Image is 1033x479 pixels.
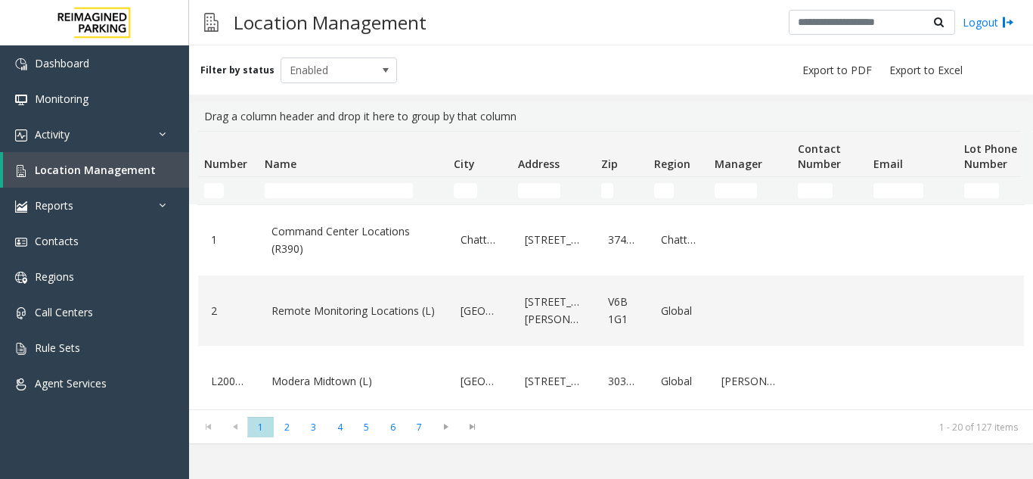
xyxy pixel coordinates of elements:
[247,417,274,437] span: Page 1
[454,157,475,171] span: City
[35,198,73,213] span: Reports
[521,290,586,331] a: [STREET_ADDRESS][PERSON_NAME]
[873,183,923,198] input: Email Filter
[457,369,503,393] a: [GEOGRAPHIC_DATA]
[15,129,27,142] img: 'icon'
[265,183,413,198] input: Name Filter
[521,369,586,393] a: [STREET_ADDRESS]
[448,177,512,204] td: City Filter
[654,183,674,198] input: Region Filter
[406,417,433,437] span: Page 7
[654,157,690,171] span: Region
[601,183,613,198] input: Zip Filter
[204,183,224,198] input: Number Filter
[259,177,448,204] td: Name Filter
[657,228,700,252] a: Chattanooga
[792,177,867,204] td: Contact Number Filter
[715,183,757,198] input: Manager Filter
[648,177,709,204] td: Region Filter
[15,94,27,106] img: 'icon'
[35,56,89,70] span: Dashboard
[274,417,300,437] span: Page 2
[1002,14,1014,30] img: logout
[718,369,783,393] a: [PERSON_NAME]
[798,183,833,198] input: Contact Number Filter
[604,228,639,252] a: 37402
[604,290,639,331] a: V6B 1G1
[207,369,250,393] a: L20000500
[15,201,27,213] img: 'icon'
[436,421,456,433] span: Go to the next page
[15,378,27,390] img: 'icon'
[268,299,439,323] a: Remote Monitoring Locations (L)
[327,417,353,437] span: Page 4
[35,127,70,142] span: Activity
[15,343,27,355] img: 'icon'
[454,183,477,198] input: City Filter
[268,219,439,261] a: Command Center Locations (R390)
[198,102,1024,131] div: Drag a column header and drop it here to group by that column
[35,163,156,177] span: Location Management
[15,236,27,248] img: 'icon'
[204,157,247,171] span: Number
[601,157,618,171] span: Zip
[715,157,762,171] span: Manager
[462,421,482,433] span: Go to the last page
[796,60,878,81] button: Export to PDF
[518,157,560,171] span: Address
[35,341,80,355] span: Rule Sets
[964,183,999,198] input: Lot Phone Number Filter
[35,269,74,284] span: Regions
[883,60,969,81] button: Export to Excel
[495,421,1018,434] kendo-pager-info: 1 - 20 of 127 items
[657,369,700,393] a: Global
[268,369,439,393] a: Modera Midtown (L)
[802,63,872,78] span: Export to PDF
[604,369,639,393] a: 30309
[353,417,380,437] span: Page 5
[15,307,27,319] img: 'icon'
[518,183,560,198] input: Address Filter
[204,4,219,41] img: pageIcon
[300,417,327,437] span: Page 3
[512,177,595,204] td: Address Filter
[380,417,406,437] span: Page 6
[657,299,700,323] a: Global
[798,142,841,171] span: Contact Number
[281,58,374,82] span: Enabled
[15,165,27,177] img: 'icon'
[457,228,503,252] a: Chattanooga
[3,152,189,188] a: Location Management
[433,416,459,437] span: Go to the next page
[265,157,296,171] span: Name
[35,376,107,390] span: Agent Services
[709,177,792,204] td: Manager Filter
[189,131,1033,409] div: Data table
[459,416,485,437] span: Go to the last page
[226,4,434,41] h3: Location Management
[15,272,27,284] img: 'icon'
[15,58,27,70] img: 'icon'
[207,228,250,252] a: 1
[207,299,250,323] a: 2
[35,234,79,248] span: Contacts
[963,14,1014,30] a: Logout
[873,157,903,171] span: Email
[595,177,648,204] td: Zip Filter
[521,228,586,252] a: [STREET_ADDRESS]
[867,177,958,204] td: Email Filter
[200,64,275,77] label: Filter by status
[457,299,503,323] a: [GEOGRAPHIC_DATA]
[35,305,93,319] span: Call Centers
[198,177,259,204] td: Number Filter
[889,63,963,78] span: Export to Excel
[964,142,1017,171] span: Lot Phone Number
[35,92,88,106] span: Monitoring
